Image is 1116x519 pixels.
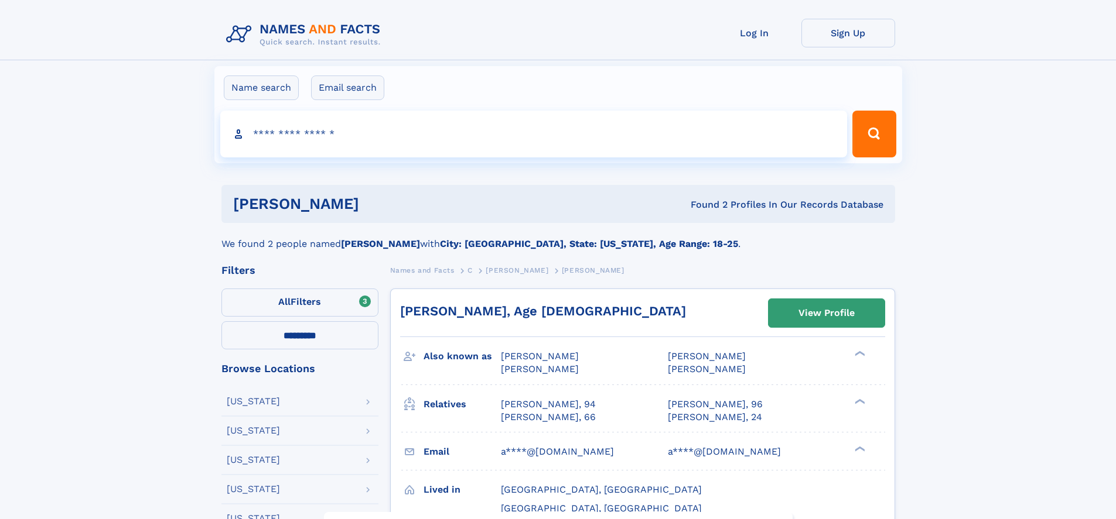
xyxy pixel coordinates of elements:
[233,197,525,211] h1: [PERSON_NAME]
[501,363,579,374] span: [PERSON_NAME]
[311,75,384,100] label: Email search
[769,299,885,327] a: View Profile
[424,394,501,414] h3: Relatives
[467,263,473,277] a: C
[278,296,291,307] span: All
[708,19,801,47] a: Log In
[467,266,473,274] span: C
[501,411,596,424] a: [PERSON_NAME], 66
[562,266,624,274] span: [PERSON_NAME]
[852,111,896,157] button: Search Button
[501,484,702,495] span: [GEOGRAPHIC_DATA], [GEOGRAPHIC_DATA]
[227,484,280,494] div: [US_STATE]
[852,350,866,358] div: ❯
[221,223,895,251] div: We found 2 people named with .
[486,266,548,274] span: [PERSON_NAME]
[801,19,895,47] a: Sign Up
[227,426,280,435] div: [US_STATE]
[224,75,299,100] label: Name search
[221,363,378,374] div: Browse Locations
[390,263,455,277] a: Names and Facts
[501,350,579,362] span: [PERSON_NAME]
[221,19,390,50] img: Logo Names and Facts
[221,288,378,317] label: Filters
[424,480,501,500] h3: Lived in
[440,238,738,249] b: City: [GEOGRAPHIC_DATA], State: [US_STATE], Age Range: 18-25
[486,263,548,277] a: [PERSON_NAME]
[227,397,280,406] div: [US_STATE]
[852,397,866,405] div: ❯
[424,346,501,366] h3: Also known as
[227,455,280,465] div: [US_STATE]
[501,398,596,411] a: [PERSON_NAME], 94
[668,350,746,362] span: [PERSON_NAME]
[668,411,762,424] a: [PERSON_NAME], 24
[852,445,866,452] div: ❯
[424,442,501,462] h3: Email
[501,503,702,514] span: [GEOGRAPHIC_DATA], [GEOGRAPHIC_DATA]
[400,304,686,318] a: [PERSON_NAME], Age [DEMOGRAPHIC_DATA]
[221,265,378,276] div: Filters
[220,111,848,157] input: search input
[668,363,746,374] span: [PERSON_NAME]
[341,238,420,249] b: [PERSON_NAME]
[798,300,855,326] div: View Profile
[668,398,763,411] a: [PERSON_NAME], 96
[525,198,883,211] div: Found 2 Profiles In Our Records Database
